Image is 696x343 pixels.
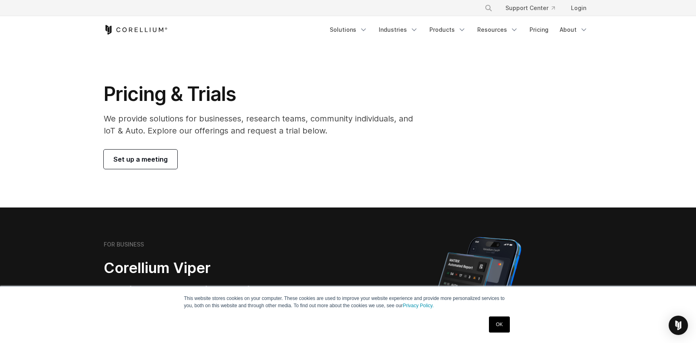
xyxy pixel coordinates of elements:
a: Set up a meeting [104,150,177,169]
div: Open Intercom Messenger [669,316,688,335]
a: Privacy Policy. [403,303,434,308]
a: Industries [374,23,423,37]
a: Support Center [499,1,561,15]
div: Navigation Menu [475,1,593,15]
div: Navigation Menu [325,23,593,37]
button: Search [481,1,496,15]
p: This website stores cookies on your computer. These cookies are used to improve your website expe... [184,295,512,309]
a: Login [565,1,593,15]
a: Resources [472,23,523,37]
a: About [555,23,593,37]
a: Solutions [325,23,372,37]
h2: Corellium Viper [104,259,310,277]
a: OK [489,316,509,333]
h3: Mobile App Security Testing [104,283,310,299]
a: Products [425,23,471,37]
span: Set up a meeting [113,154,168,164]
h1: Pricing & Trials [104,82,424,106]
a: Pricing [525,23,553,37]
p: We provide solutions for businesses, research teams, community individuals, and IoT & Auto. Explo... [104,113,424,137]
h6: FOR BUSINESS [104,241,144,248]
a: Corellium Home [104,25,168,35]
